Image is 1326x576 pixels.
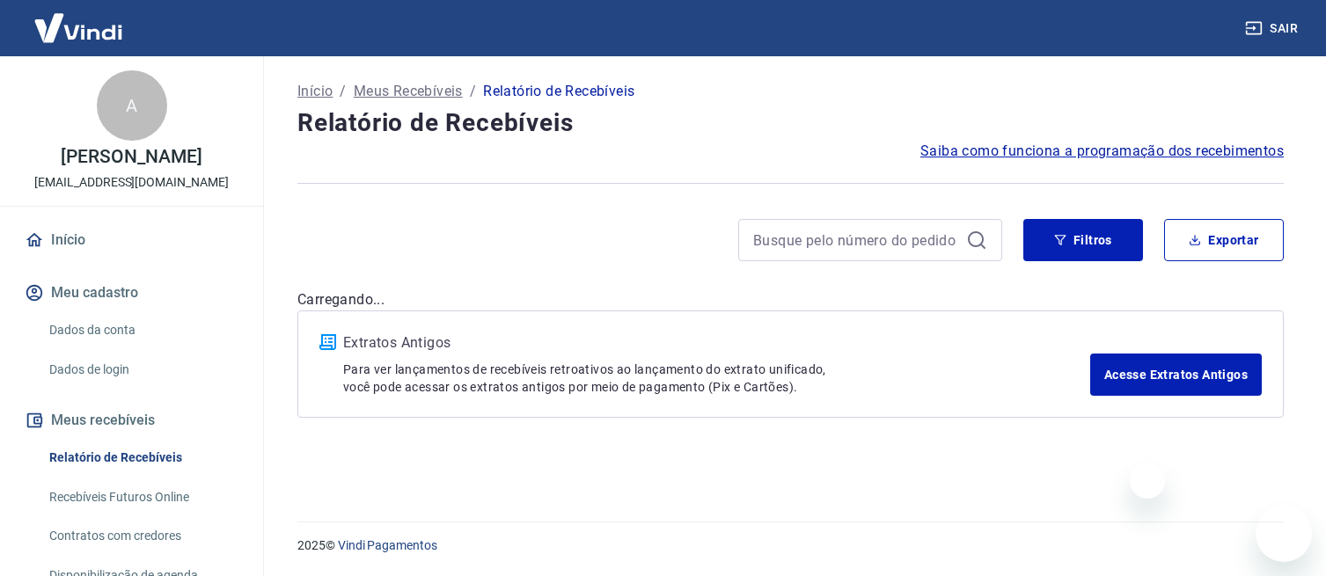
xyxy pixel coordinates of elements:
[1023,219,1143,261] button: Filtros
[1242,12,1305,45] button: Sair
[483,81,634,102] p: Relatório de Recebíveis
[42,440,242,476] a: Relatório de Recebíveis
[42,479,242,515] a: Recebíveis Futuros Online
[297,536,1284,555] p: 2025 ©
[354,81,463,102] a: Meus Recebíveis
[61,148,201,166] p: [PERSON_NAME]
[338,538,437,552] a: Vindi Pagamentos
[1090,354,1262,396] a: Acesse Extratos Antigos
[42,518,242,554] a: Contratos com credores
[297,81,333,102] a: Início
[42,312,242,348] a: Dados da conta
[21,273,242,312] button: Meu cadastro
[920,141,1284,162] a: Saiba como funciona a programação dos recebimentos
[21,221,242,259] a: Início
[21,401,242,440] button: Meus recebíveis
[343,361,1090,396] p: Para ver lançamentos de recebíveis retroativos ao lançamento do extrato unificado, você pode aces...
[343,332,1090,354] p: Extratos Antigos
[1164,219,1284,261] button: Exportar
[340,81,346,102] p: /
[753,227,959,253] input: Busque pelo número do pedido
[297,289,1284,310] p: Carregando...
[1130,463,1165,499] iframe: Fechar mensagem
[1256,506,1312,562] iframe: Botão para abrir a janela de mensagens
[21,1,136,55] img: Vindi
[97,70,167,141] div: A
[470,81,476,102] p: /
[319,334,336,350] img: ícone
[34,173,229,192] p: [EMAIL_ADDRESS][DOMAIN_NAME]
[42,352,242,388] a: Dados de login
[297,106,1284,141] h4: Relatório de Recebíveis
